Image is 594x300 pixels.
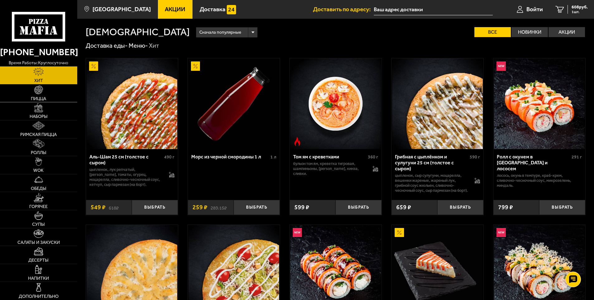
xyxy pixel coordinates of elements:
img: Новинка [497,228,506,237]
img: Грибная с цыплёнком и сулугуни 25 см (толстое с сыром) [392,58,483,149]
span: 599 ₽ [294,204,309,210]
a: АкционныйМорс из черной смородины 1 л [188,58,280,149]
span: Десерты [28,258,49,263]
label: Все [474,27,511,37]
p: бульон том ям, креветка тигровая, шампиньоны, [PERSON_NAME], кинза, сливки. [293,161,367,176]
div: Том ям с креветками [293,154,366,160]
div: Ролл с окунем в [GEOGRAPHIC_DATA] и лососем [497,154,570,172]
a: НовинкаРолл с окунем в темпуре и лососем [493,58,585,149]
img: Ролл с окунем в темпуре и лососем [494,58,585,149]
img: Острое блюдо [293,137,302,146]
img: Акционный [89,61,98,71]
span: 360 г [368,154,378,160]
img: Морс из черной смородины 1 л [188,58,279,149]
a: АкционныйАль-Шам 25 см (толстое с сыром) [86,58,178,149]
span: 608 руб. [572,5,588,9]
span: 291 г [572,154,582,160]
label: Акции [549,27,585,37]
span: Войти [526,6,543,12]
img: Акционный [191,61,200,71]
span: Доставка [200,6,226,12]
span: 1 шт. [572,10,588,14]
label: Новинки [511,27,548,37]
span: Горячее [29,205,48,209]
span: Акции [165,6,185,12]
div: Грибная с цыплёнком и сулугуни 25 см (толстое с сыром) [395,154,468,172]
span: Доставить по адресу: [313,6,374,12]
span: Супы [32,222,45,227]
img: Новинка [293,228,302,237]
div: Хит [149,42,159,50]
p: цыпленок, лук репчатый, [PERSON_NAME], томаты, огурец, моцарелла, сливочно-чесночный соус, кетчуп... [89,167,163,187]
a: Доставка еды- [86,42,128,49]
span: [GEOGRAPHIC_DATA] [93,6,151,12]
span: Пицца [31,97,46,101]
a: Меню- [129,42,148,49]
span: 259 ₽ [192,204,207,210]
img: Том ям с креветками [290,58,381,149]
span: 659 ₽ [396,204,411,210]
img: Новинка [497,61,506,71]
span: Салаты и закуски [17,240,60,245]
span: Хит [34,79,43,83]
a: Острое блюдоТом ям с креветками [290,58,382,149]
s: 618 ₽ [109,204,119,210]
span: 799 ₽ [498,204,513,210]
span: Дополнительно [19,294,59,299]
img: 15daf4d41897b9f0e9f617042186c801.svg [227,5,236,14]
span: Обеды [31,186,46,191]
span: 490 г [164,154,174,160]
button: Выбрать [132,200,178,215]
button: Выбрать [539,200,585,215]
span: Роллы [31,151,46,155]
img: Аль-Шам 25 см (толстое с сыром) [87,58,177,149]
div: Морс из черной смородины 1 л [191,154,269,160]
p: цыпленок, сыр сулугуни, моцарелла, вешенки жареные, жареный лук, грибной соус Жюльен, сливочно-че... [395,173,468,193]
button: Выбрать [234,200,280,215]
span: 590 г [470,154,480,160]
span: Сначала популярные [199,27,241,38]
span: 549 ₽ [91,204,106,210]
span: Напитки [28,276,49,281]
p: лосось, окунь в темпуре, краб-крем, сливочно-чесночный соус, микрозелень, миндаль. [497,173,582,188]
span: 1 л [270,154,276,160]
span: WOK [33,168,44,173]
button: Выбрать [335,200,382,215]
input: Ваш адрес доставки [374,4,492,15]
s: 289.15 ₽ [211,204,227,210]
h1: [DEMOGRAPHIC_DATA] [86,27,190,37]
span: Наборы [30,114,48,119]
img: Акционный [395,228,404,237]
span: Римская пицца [20,133,57,137]
button: Выбрать [437,200,483,215]
div: Аль-Шам 25 см (толстое с сыром) [89,154,163,166]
